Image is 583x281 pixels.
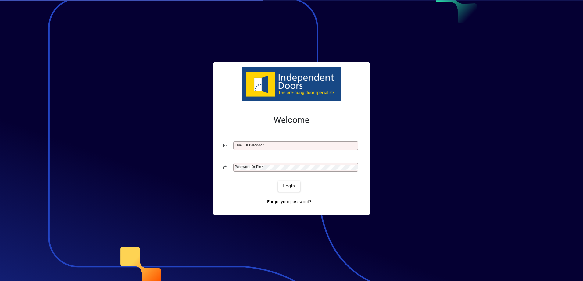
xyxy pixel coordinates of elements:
h2: Welcome [223,115,360,125]
span: Login [283,183,295,189]
a: Forgot your password? [265,197,314,208]
button: Login [278,181,300,192]
mat-label: Password or Pin [235,165,261,169]
span: Forgot your password? [267,199,311,205]
mat-label: Email or Barcode [235,143,262,147]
